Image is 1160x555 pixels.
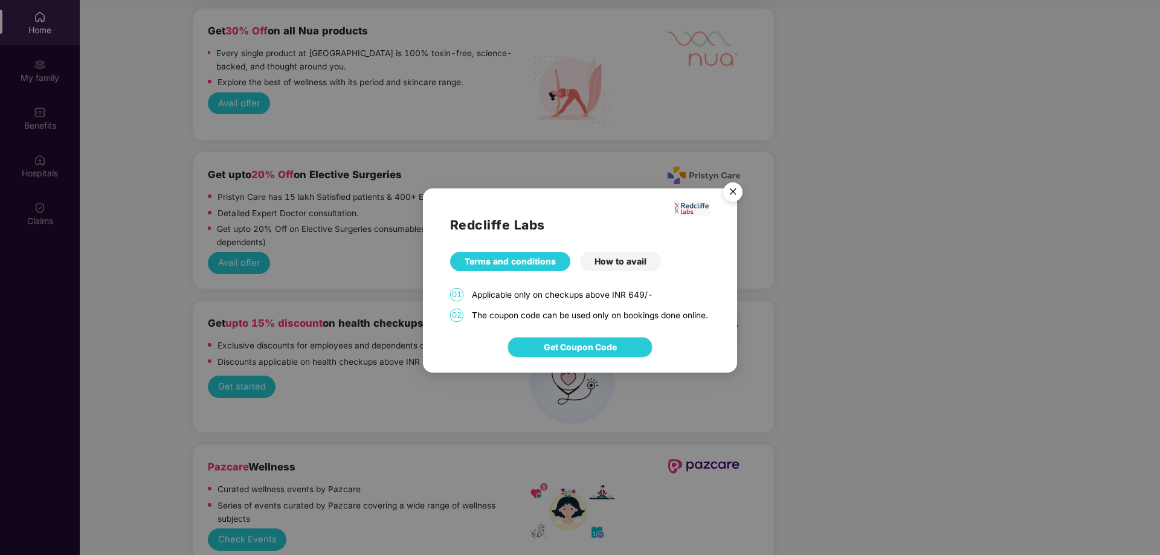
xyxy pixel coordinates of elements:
span: 01 [450,288,463,301]
img: svg+xml;base64,PHN2ZyB4bWxucz0iaHR0cDovL3d3dy53My5vcmcvMjAwMC9zdmciIHdpZHRoPSI1NiIgaGVpZ2h0PSI1Ni... [716,177,750,211]
div: Applicable only on checkups above INR 649/- [472,289,710,302]
div: Terms and conditions [450,252,570,271]
span: Get Coupon Code [544,341,617,354]
img: Screenshot%202023-06-01%20at%2011.51.45%20AM.png [674,201,710,216]
div: How to avail [580,252,661,271]
h2: Redcliffe Labs [450,215,710,235]
button: Get Coupon Code [507,337,652,358]
div: The coupon code can be used only on bookings done online. [472,309,710,322]
span: 02 [450,309,463,322]
button: Close [716,177,749,210]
